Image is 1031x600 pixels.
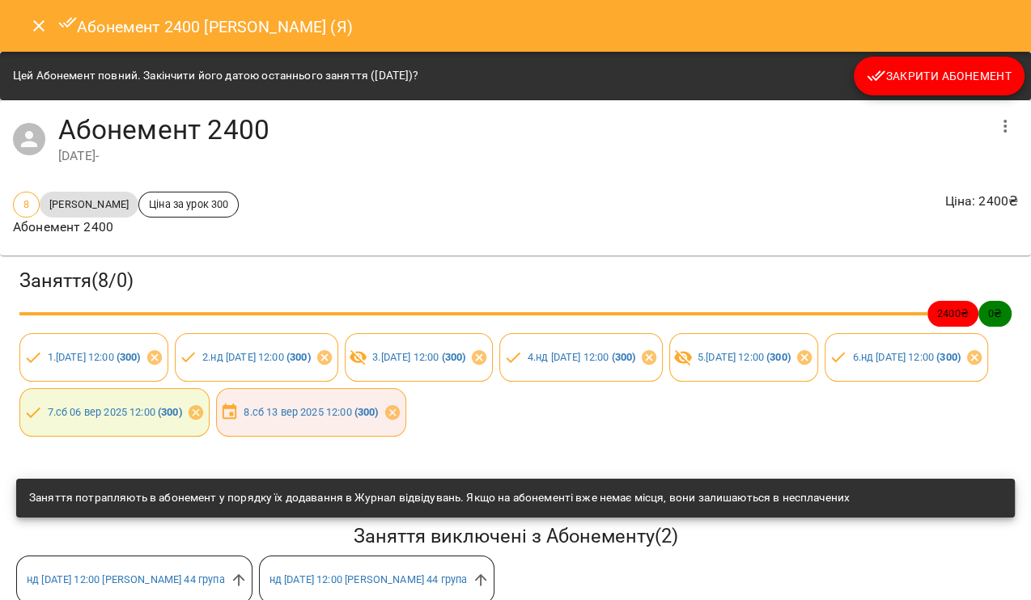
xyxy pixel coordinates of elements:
[202,351,310,363] a: 2.нд [DATE] 12:00 (300)
[825,333,988,382] div: 6.нд [DATE] 12:00 (300)
[611,351,635,363] b: ( 300 )
[345,333,494,382] div: 3.[DATE] 12:00 (300)
[48,406,182,418] a: 7.сб 06 вер 2025 12:00 (300)
[766,351,791,363] b: ( 300 )
[40,196,138,212] span: [PERSON_NAME]
[944,192,1018,211] p: Ціна : 2400 ₴
[978,306,1012,321] span: 0 ₴
[58,13,353,40] h6: Абонемент 2400 [PERSON_NAME] (Я)
[13,218,239,237] p: Абонемент 2400
[372,351,465,363] a: 3.[DATE] 12:00 (300)
[441,351,465,363] b: ( 300 )
[936,351,961,363] b: ( 300 )
[117,351,141,363] b: ( 300 )
[244,406,378,418] a: 8.сб 13 вер 2025 12:00 (300)
[354,406,379,418] b: ( 300 )
[139,196,238,212] span: Ціна за урок 300
[19,268,1012,294] h3: Заняття ( 8 / 0 )
[698,351,791,363] a: 5.[DATE] 12:00 (300)
[158,406,182,418] b: ( 300 )
[216,388,406,437] div: 8.сб 13 вер 2025 12:00 (300)
[867,66,1012,86] span: Закрити Абонемент
[286,351,311,363] b: ( 300 )
[16,524,1015,549] h5: Заняття виключені з Абонементу ( 2 )
[19,333,168,382] div: 1.[DATE] 12:00 (300)
[852,351,960,363] a: 6.нд [DATE] 12:00 (300)
[14,196,39,212] span: 8
[58,113,986,146] h4: Абонемент 2400
[58,146,986,166] div: [DATE] -
[48,351,141,363] a: 1.[DATE] 12:00 (300)
[27,573,225,585] a: нд [DATE] 12:00 [PERSON_NAME] 44 група
[19,6,58,45] button: Close
[19,388,210,437] div: 7.сб 06 вер 2025 12:00 (300)
[175,333,338,382] div: 2.нд [DATE] 12:00 (300)
[29,484,850,513] div: Заняття потрапляють в абонемент у порядку їх додавання в Журнал відвідувань. Якщо на абонементі в...
[499,333,663,382] div: 4.нд [DATE] 12:00 (300)
[528,351,635,363] a: 4.нд [DATE] 12:00 (300)
[927,306,978,321] span: 2400 ₴
[269,573,468,585] a: нд [DATE] 12:00 [PERSON_NAME] 44 група
[669,333,818,382] div: 5.[DATE] 12:00 (300)
[854,57,1025,95] button: Закрити Абонемент
[13,61,418,91] div: Цей Абонемент повний. Закінчити його датою останнього заняття ([DATE])?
